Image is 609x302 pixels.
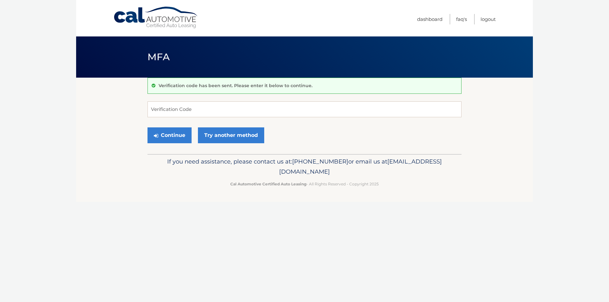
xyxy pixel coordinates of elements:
a: FAQ's [456,14,467,24]
a: Dashboard [417,14,442,24]
span: MFA [147,51,170,63]
p: Verification code has been sent. Please enter it below to continue. [159,83,312,88]
p: If you need assistance, please contact us at: or email us at [152,157,457,177]
button: Continue [147,127,192,143]
a: Logout [481,14,496,24]
span: [EMAIL_ADDRESS][DOMAIN_NAME] [279,158,442,175]
strong: Cal Automotive Certified Auto Leasing [230,182,306,186]
a: Try another method [198,127,264,143]
a: Cal Automotive [113,6,199,29]
span: [PHONE_NUMBER] [292,158,348,165]
input: Verification Code [147,101,462,117]
p: - All Rights Reserved - Copyright 2025 [152,181,457,187]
